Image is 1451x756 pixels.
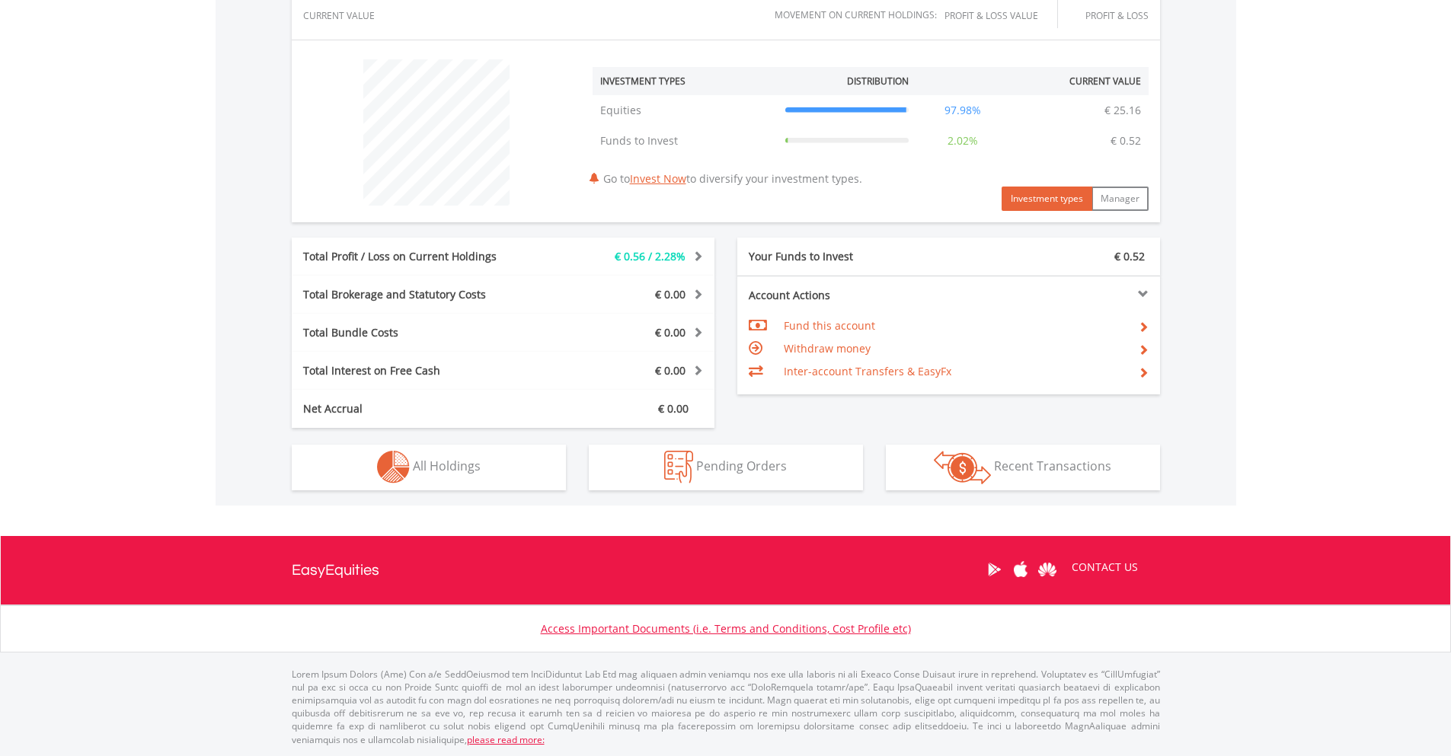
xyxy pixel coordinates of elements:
[581,52,1160,211] div: Go to to diversify your investment types.
[994,458,1111,474] span: Recent Transactions
[664,451,693,483] img: pending_instructions-wht.png
[655,363,686,378] span: € 0.00
[981,546,1008,593] a: Google Play
[1002,187,1092,211] button: Investment types
[292,249,539,264] div: Total Profit / Loss on Current Holdings
[784,360,1126,383] td: Inter-account Transfers & EasyFx
[303,11,375,21] div: CURRENT VALUE
[630,171,686,186] a: Invest Now
[593,67,778,95] th: Investment Types
[1076,11,1149,21] div: Profit & Loss
[944,11,1057,21] div: Profit & Loss Value
[737,249,949,264] div: Your Funds to Invest
[1103,126,1149,156] td: € 0.52
[1114,249,1145,263] span: € 0.52
[593,95,778,126] td: Equities
[1061,546,1149,589] a: CONTACT US
[292,287,539,302] div: Total Brokerage and Statutory Costs
[292,668,1160,746] p: Lorem Ipsum Dolors (Ame) Con a/e SeddOeiusmod tem InciDiduntut Lab Etd mag aliquaen admin veniamq...
[292,536,379,604] a: EasyEquities
[847,75,909,88] div: Distribution
[615,249,686,263] span: € 0.56 / 2.28%
[696,458,787,474] span: Pending Orders
[1009,67,1149,95] th: Current Value
[1034,546,1061,593] a: Huawei
[292,325,539,340] div: Total Bundle Costs
[467,733,545,746] a: please read more:
[1097,95,1149,126] td: € 25.16
[655,287,686,301] span: € 0.00
[292,445,566,490] button: All Holdings
[916,126,1009,156] td: 2.02%
[1091,187,1149,211] button: Manager
[1008,546,1034,593] a: Apple
[413,458,481,474] span: All Holdings
[658,401,689,416] span: € 0.00
[784,314,1126,337] td: Fund this account
[916,95,1009,126] td: 97.98%
[541,621,911,636] a: Access Important Documents (i.e. Terms and Conditions, Cost Profile etc)
[593,126,778,156] td: Funds to Invest
[784,337,1126,360] td: Withdraw money
[737,288,949,303] div: Account Actions
[292,363,539,378] div: Total Interest on Free Cash
[886,445,1160,490] button: Recent Transactions
[589,445,863,490] button: Pending Orders
[292,401,539,416] div: Net Accrual
[775,10,937,20] div: Movement on Current Holdings:
[655,325,686,340] span: € 0.00
[377,451,410,483] img: holdings-wht.png
[934,451,991,484] img: transactions-zar-wht.png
